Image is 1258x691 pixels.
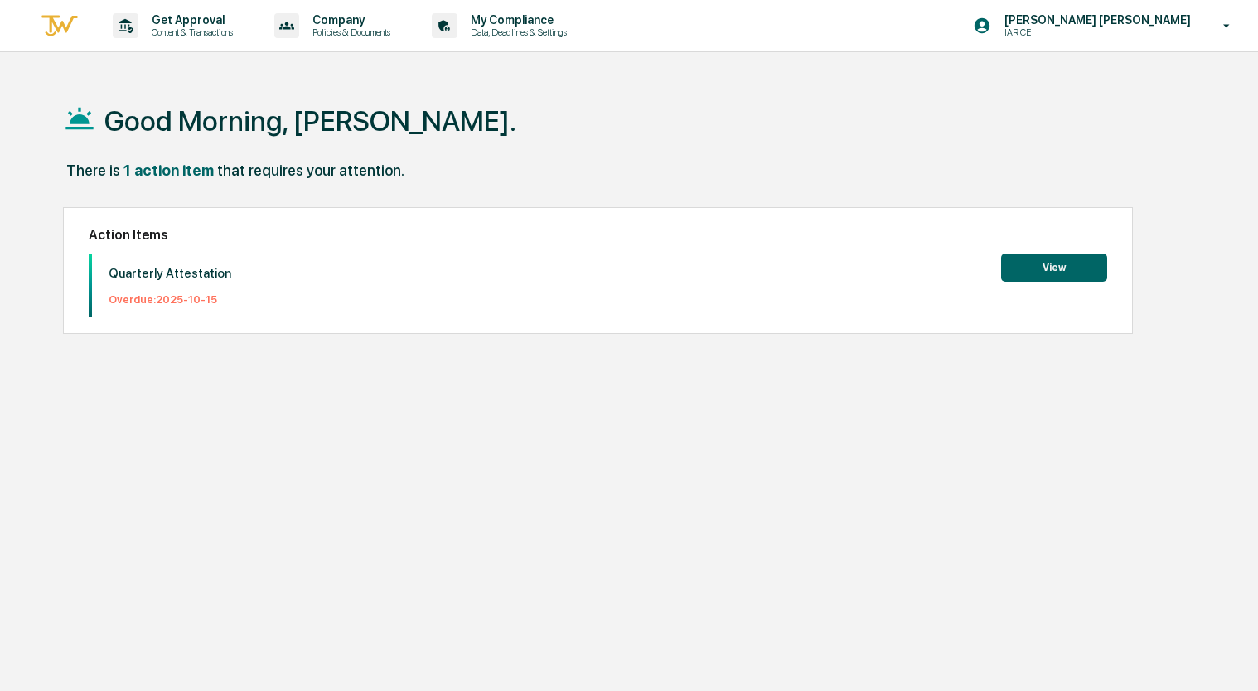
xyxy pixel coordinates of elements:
img: logo [40,12,80,40]
div: There is [66,162,120,179]
div: that requires your attention. [217,162,404,179]
p: Company [299,13,399,27]
p: IAR CE [991,27,1154,38]
p: Content & Transactions [138,27,241,38]
h2: Action Items [89,227,1108,243]
p: Policies & Documents [299,27,399,38]
p: Data, Deadlines & Settings [457,27,575,38]
a: View [1001,259,1107,274]
p: My Compliance [457,13,575,27]
button: View [1001,254,1107,282]
p: Get Approval [138,13,241,27]
p: [PERSON_NAME] [PERSON_NAME] [991,13,1199,27]
p: Quarterly Attestation [109,266,231,281]
div: 1 action item [123,162,214,179]
h1: Good Morning, [PERSON_NAME]. [104,104,516,138]
p: Overdue: 2025-10-15 [109,293,231,306]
